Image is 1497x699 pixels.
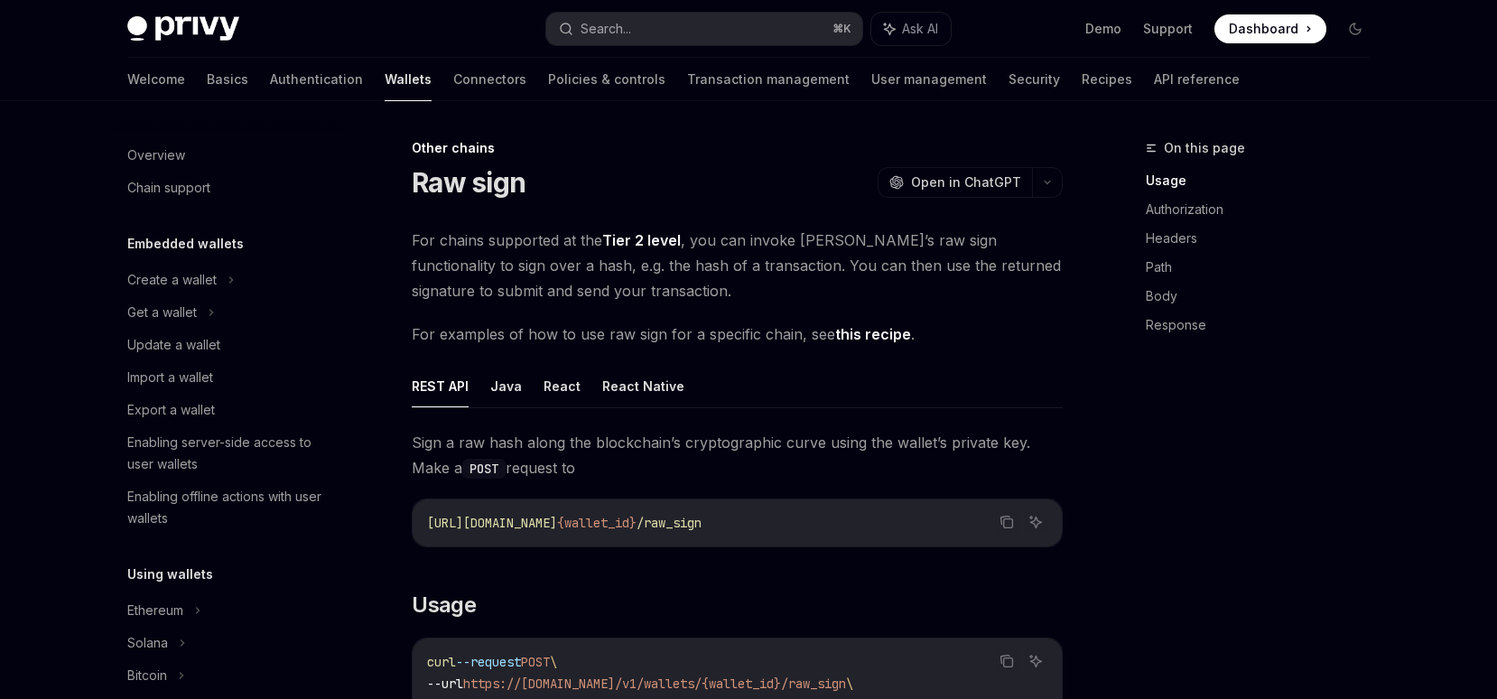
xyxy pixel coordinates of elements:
h1: Raw sign [412,166,525,199]
span: For examples of how to use raw sign for a specific chain, see . [412,322,1063,347]
button: Search...⌘K [546,13,862,45]
div: Update a wallet [127,334,220,356]
a: Demo [1085,20,1121,38]
span: ⌘ K [832,22,851,36]
a: Import a wallet [113,361,344,394]
a: Headers [1146,224,1384,253]
span: Ask AI [902,20,938,38]
a: Tier 2 level [602,231,681,250]
a: Recipes [1082,58,1132,101]
button: Open in ChatGPT [878,167,1032,198]
a: Response [1146,311,1384,340]
a: Usage [1146,166,1384,195]
a: this recipe [835,325,911,344]
button: Ask AI [1024,510,1047,534]
a: Enabling offline actions with user wallets [113,480,344,535]
a: Export a wallet [113,394,344,426]
div: Ethereum [127,600,183,621]
div: Get a wallet [127,302,197,323]
button: React Native [602,365,684,407]
button: Ask AI [871,13,951,45]
a: Update a wallet [113,329,344,361]
div: Create a wallet [127,269,217,291]
div: Enabling server-side access to user wallets [127,432,333,475]
a: Overview [113,139,344,172]
a: Path [1146,253,1384,282]
span: [URL][DOMAIN_NAME] [427,515,557,531]
a: User management [871,58,987,101]
a: Wallets [385,58,432,101]
img: dark logo [127,16,239,42]
span: Usage [412,591,476,620]
span: \ [550,654,557,670]
span: curl [427,654,456,670]
span: https://[DOMAIN_NAME]/v1/wallets/{wallet_id}/raw_sign [463,676,846,692]
button: React [544,365,581,407]
a: Security [1009,58,1060,101]
a: Policies & controls [548,58,665,101]
span: /raw_sign [637,515,702,531]
a: Enabling server-side access to user wallets [113,426,344,480]
a: Chain support [113,172,344,204]
a: Welcome [127,58,185,101]
span: --request [456,654,521,670]
a: API reference [1154,58,1240,101]
div: Search... [581,18,631,40]
div: Bitcoin [127,665,167,686]
span: \ [846,676,853,692]
span: Open in ChatGPT [911,173,1021,191]
span: Dashboard [1229,20,1298,38]
button: Toggle dark mode [1341,14,1370,43]
a: Dashboard [1214,14,1326,43]
h5: Using wallets [127,564,213,585]
span: --url [427,676,463,692]
div: Export a wallet [127,399,215,421]
a: Connectors [453,58,526,101]
div: Chain support [127,177,210,199]
a: Body [1146,282,1384,311]
span: {wallet_id} [557,515,637,531]
div: Other chains [412,139,1063,157]
div: Overview [127,144,185,166]
span: POST [521,654,550,670]
div: Solana [127,632,168,654]
code: POST [462,459,506,479]
a: Basics [207,58,248,101]
a: Authentication [270,58,363,101]
a: Support [1143,20,1193,38]
button: Copy the contents from the code block [995,510,1018,534]
div: Import a wallet [127,367,213,388]
a: Authorization [1146,195,1384,224]
button: Copy the contents from the code block [995,649,1018,673]
a: Transaction management [687,58,850,101]
span: Sign a raw hash along the blockchain’s cryptographic curve using the wallet’s private key. Make a... [412,430,1063,480]
button: REST API [412,365,469,407]
span: For chains supported at the , you can invoke [PERSON_NAME]’s raw sign functionality to sign over ... [412,228,1063,303]
button: Ask AI [1024,649,1047,673]
div: Enabling offline actions with user wallets [127,486,333,529]
h5: Embedded wallets [127,233,244,255]
button: Java [490,365,522,407]
span: On this page [1164,137,1245,159]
